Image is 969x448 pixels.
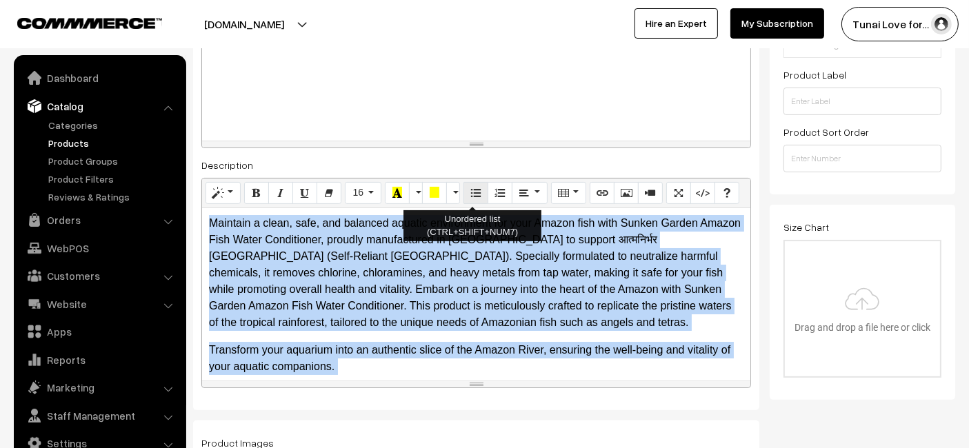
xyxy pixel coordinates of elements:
a: Orders [17,207,181,232]
a: COMMMERCE [17,14,138,30]
label: Description [201,158,253,172]
a: Hire an Expert [635,8,718,39]
label: Size Chart [783,220,829,234]
button: Video [638,182,663,204]
button: Full Screen [666,182,691,204]
a: Reviews & Ratings [45,190,181,204]
div: resize [202,381,750,387]
button: Table [551,182,586,204]
div: Unordered list (CTRL+SHIFT+NUM7) [403,210,541,241]
button: Tunai Love for… [841,7,959,41]
label: Product Sort Order [783,125,869,139]
a: Reports [17,347,181,372]
a: Categories [45,118,181,132]
button: [DOMAIN_NAME] [156,7,332,41]
a: Product Filters [45,172,181,186]
a: Dashboard [17,65,181,90]
button: Italic (CTRL+I) [268,182,293,204]
button: Bold (CTRL+B) [244,182,269,204]
input: Enter Number [783,145,941,172]
button: Code View [690,182,715,204]
img: COMMMERCE [17,18,162,28]
button: More Color [409,182,423,204]
label: Product Label [783,68,846,82]
a: Marketing [17,375,181,400]
button: Ordered list (CTRL+SHIFT+NUM8) [488,182,512,204]
a: My Subscription [730,8,824,39]
a: Customers [17,263,181,288]
button: Paragraph [512,182,547,204]
button: More Color [446,182,460,204]
a: Catalog [17,94,181,119]
button: Help [715,182,739,204]
button: Remove Font Style (CTRL+\) [317,182,341,204]
span: 16 [352,187,363,198]
a: Product Groups [45,154,181,168]
button: Link (CTRL+K) [590,182,615,204]
button: Style [206,182,241,204]
input: Enter Label [783,88,941,115]
button: Background Color [422,182,447,204]
button: Picture [614,182,639,204]
a: WebPOS [17,236,181,261]
p: Transform your aquarium into an authentic slice of the Amazon River, ensuring the well-being and ... [209,342,743,375]
p: Maintain a clean, safe, and balanced aquatic environment for your Amazon fish with Sunken Garden ... [209,215,743,331]
a: Staff Management [17,403,181,428]
img: user [931,14,952,34]
div: resize [202,141,750,147]
a: Apps [17,319,181,344]
button: Unordered list (CTRL+SHIFT+NUM7) [463,182,488,204]
a: Website [17,292,181,316]
a: Products [45,136,181,150]
button: Underline (CTRL+U) [292,182,317,204]
button: Font Size [345,182,381,204]
button: Recent Color [385,182,410,204]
